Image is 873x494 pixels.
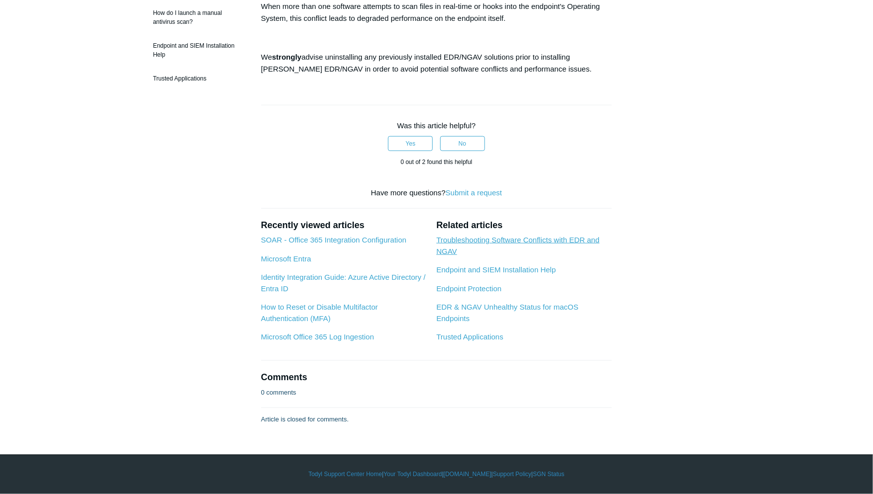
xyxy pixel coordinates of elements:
span: Was this article helpful? [397,121,476,130]
p: When more than one software attempts to scan files in real-time or hooks into the endpoint's Oper... [261,0,612,24]
button: This article was helpful [388,136,433,151]
a: Microsoft Entra [261,254,311,263]
a: Endpoint Protection [436,284,501,293]
a: SGN Status [533,470,565,479]
div: | | | | [148,470,725,479]
a: How do I launch a manual antivirus scan? [148,3,246,31]
a: Troubleshooting Software Conflicts with EDR and NGAV [436,236,599,255]
strong: strongly [272,53,301,61]
a: How to Reset or Disable Multifactor Authentication (MFA) [261,303,378,323]
h2: Comments [261,371,612,384]
a: Endpoint and SIEM Installation Help [148,36,246,64]
a: Endpoint and SIEM Installation Help [436,265,556,274]
p: We advise uninstalling any previously installed EDR/NGAV solutions prior to installing [PERSON_NA... [261,51,612,75]
a: SOAR - Office 365 Integration Configuration [261,236,406,244]
h2: Recently viewed articles [261,219,427,232]
a: Submit a request [446,188,502,197]
a: EDR & NGAV Unhealthy Status for macOS Endpoints [436,303,579,323]
button: This article was not helpful [440,136,485,151]
a: Trusted Applications [148,69,246,88]
a: Your Todyl Dashboard [384,470,442,479]
a: Support Policy [493,470,531,479]
a: Microsoft Office 365 Log Ingestion [261,332,374,341]
h2: Related articles [436,219,612,232]
span: 0 out of 2 found this helpful [400,159,472,165]
a: [DOMAIN_NAME] [444,470,491,479]
p: Article is closed for comments. [261,414,349,424]
a: Trusted Applications [436,332,503,341]
a: Identity Integration Guide: Azure Active Directory / Entra ID [261,273,426,293]
a: Todyl Support Center Home [308,470,382,479]
p: 0 comments [261,388,296,398]
div: Have more questions? [261,187,612,199]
